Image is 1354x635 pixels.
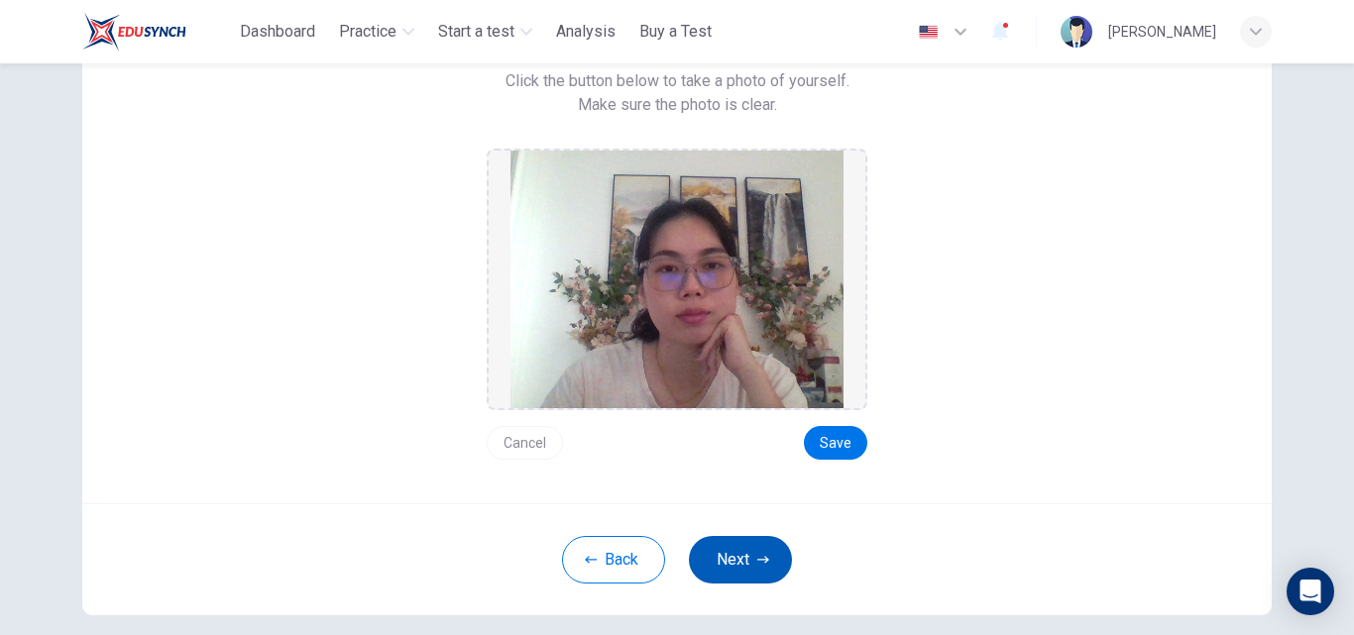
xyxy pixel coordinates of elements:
[506,69,849,93] span: Click the button below to take a photo of yourself.
[562,536,665,583] button: Back
[631,14,720,50] button: Buy a Test
[804,426,867,460] button: Save
[82,12,232,52] a: ELTC logo
[339,20,396,44] span: Practice
[331,14,422,50] button: Practice
[578,93,777,117] span: Make sure the photo is clear.
[548,14,623,50] button: Analysis
[430,14,540,50] button: Start a test
[1287,568,1334,615] div: Open Intercom Messenger
[240,20,315,44] span: Dashboard
[916,25,941,40] img: en
[556,20,616,44] span: Analysis
[438,20,514,44] span: Start a test
[689,536,792,583] button: Next
[232,14,323,50] button: Dashboard
[1108,20,1216,44] div: [PERSON_NAME]
[487,426,563,460] button: Cancel
[510,151,844,408] img: preview screemshot
[1061,16,1092,48] img: Profile picture
[639,20,712,44] span: Buy a Test
[82,12,186,52] img: ELTC logo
